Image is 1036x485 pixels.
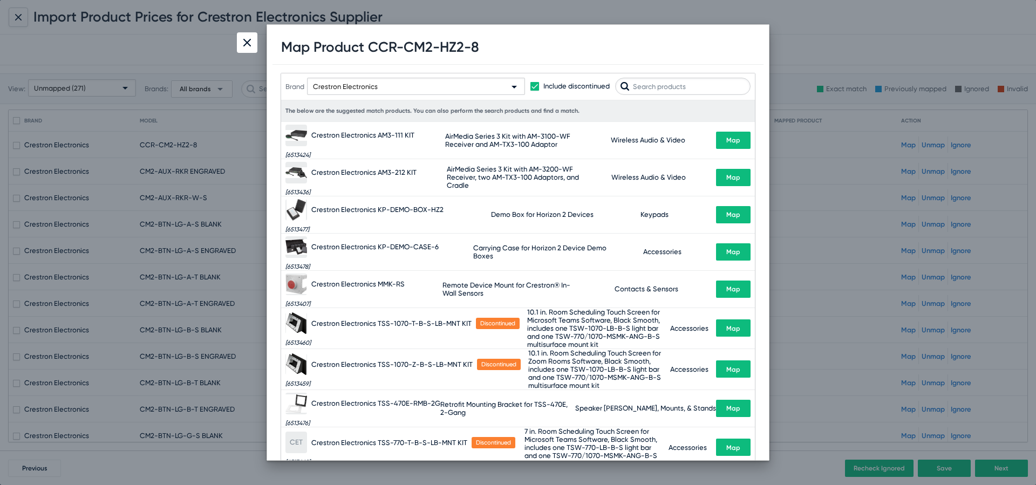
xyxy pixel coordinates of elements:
input: Search products [615,78,751,95]
span: Map [726,325,740,332]
img: Crestron%20Electronics_AM3-212%20KIT_Thumbnail1.png [285,167,307,177]
span: [6513436] [285,189,310,196]
span: Remote Device Mount for Crestron® In-Wall Sensors [442,281,577,297]
span: Discontinued [477,359,521,370]
span: [6513459] [285,380,310,387]
button: Map [716,132,751,149]
span: Map [726,211,740,218]
span: AirMedia Series 3 Kit with AM-3200-WF Receiver, two AM-TX3-100 Adaptors, and Cradle [447,165,582,189]
span: [6513477] [285,226,309,233]
span: Map [726,444,740,452]
span: CET [290,432,303,453]
span: Accessories [643,248,681,256]
span: Speaker [PERSON_NAME], Mounts, & Stands [575,404,716,412]
span: Crestron Electronics KP-DEMO-CASE-6 [311,243,439,251]
img: Crestron%20Electronics_AM3-111%20KIT_Thumbnail1.png [285,130,307,141]
span: Crestron Electronics AM3-212 KIT [311,168,417,176]
span: Include discontinued [543,80,610,93]
span: Map [726,366,740,373]
span: [6513476] [285,420,310,427]
span: Crestron Electronics TSS-470E-RMB-2G [311,399,440,407]
span: Demo Box for Horizon 2 Devices [491,210,594,218]
span: Map [726,405,740,412]
span: [6513462] [285,459,310,466]
img: Crestron%20Electronics_TSS-1070-Z-B-S-LB-MNT%20KIT_Thumbnail2.png [286,353,306,375]
img: Crestron%20Electronics_KP-DEMO-CASE-6_Thumbnail1.png [285,239,307,255]
span: Accessories [670,365,708,373]
span: Discontinued [476,318,520,329]
span: Wireless Audio & Video [611,173,686,181]
span: Crestron Electronics TSS-1070-T-B-S-LB-MNT KIT [311,319,472,327]
button: Map [716,439,751,456]
button: Map [716,360,751,378]
span: Crestron Electronics MMK-RS [311,280,405,288]
span: Accessories [670,324,708,332]
img: Crestron%20Electronics_MMK-RS_Thumbnail2.png [285,275,307,294]
span: Brand [285,83,304,91]
span: Crestron Electronics AM3-111 KIT [311,131,414,139]
span: Accessories [669,443,707,452]
span: AirMedia Series 3 Kit with AM-3100-WF Receiver and AM-TX3-100 Adaptor [445,132,580,148]
span: Discontinued [472,437,515,448]
span: 7 in. Room Scheduling Touch Screen for Microsoft Teams Software, Black Smooth, includes one TSW-7... [524,427,659,468]
span: Wireless Audio & Video [611,136,685,144]
button: Map [716,319,751,337]
button: Map [716,281,751,298]
span: [6513424] [285,152,310,159]
span: Keypads [640,210,669,218]
button: Map [716,400,751,417]
span: 10.1 in. Room Scheduling Touch Screen for Microsoft Teams Software, Black Smooth, includes one TS... [527,308,662,349]
h1: Map Product CCR-CM2-HZ2-8 [281,39,479,56]
span: Contacts & Sensors [615,285,678,293]
span: [6513460] [285,339,311,346]
span: Crestron Electronics KP-DEMO-BOX-HZ2 [311,206,444,214]
span: Retrofit Mounting Bracket for TSS-470E, 2-Gang [440,400,575,416]
span: Crestron Electronics TSS-770-T-B-S-LB-MNT KIT [311,439,467,447]
img: Crestron%20Electronics_TSS-1070-T-B-S-LB-MNT%20KIT_Thumbnail2.png [286,312,306,334]
span: Map [726,136,740,144]
span: [6513478] [285,263,310,270]
span: Map [726,248,740,256]
span: Map [726,174,740,181]
img: Crestron%20Electronics_KP-DEMO-BOX-HZ2_Thumbnail1.png [287,199,306,221]
button: Map [716,169,751,186]
span: Carrying Case for Horizon 2 Device Demo Boxes [473,244,608,260]
img: close.svg [243,39,251,46]
button: Map [716,243,751,261]
span: Crestron Electronics [313,83,378,91]
span: 10.1 in. Room Scheduling Touch Screen for Zoom Rooms Software, Black Smooth, includes one TSW-107... [528,349,663,390]
span: Crestron Electronics TSS-1070-Z-B-S-LB-MNT KIT [311,360,473,368]
img: Crestron%20Electronics_TSS-470E-RMB-2G_Thumbnail1.png [285,394,307,413]
button: Map [716,206,751,223]
span: [6513407] [285,300,310,308]
span: Map [726,285,740,293]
